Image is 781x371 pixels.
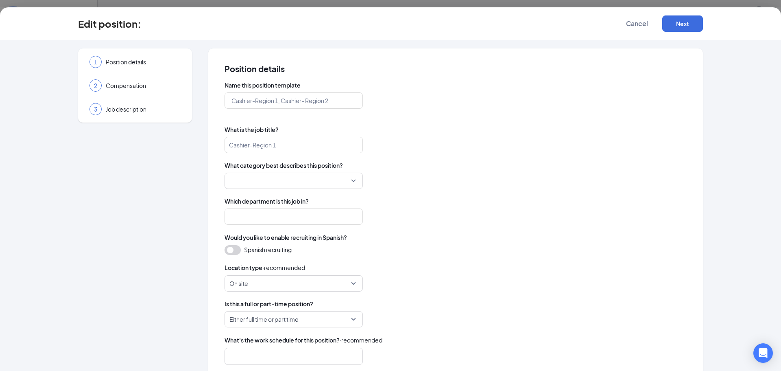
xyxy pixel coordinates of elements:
[225,233,347,242] span: Would you like to enable recruiting in Spanish?
[225,336,340,345] span: What's the work schedule for this position?
[225,300,687,308] span: Is this a full or part-time position?
[617,15,657,32] button: Cancel
[262,263,305,272] span: · recommended
[229,312,299,327] span: Either full time or part time
[753,343,773,363] div: Open Intercom Messenger
[225,263,262,272] span: Location type
[94,105,97,113] span: 3
[225,197,687,205] span: Which department is this job in?
[94,81,97,90] span: 2
[626,20,648,28] span: Cancel
[244,245,292,254] span: Spanish recruiting
[106,105,181,113] span: Job description
[225,81,687,89] span: Name this position template
[229,276,248,291] span: On site
[662,15,703,32] button: Next
[78,17,141,31] h3: Edit position :
[225,65,687,73] span: Position details
[106,58,181,66] span: Position details
[94,58,97,66] span: 1
[225,125,687,134] span: What is the job title?
[225,161,687,169] span: What category best describes this position?
[340,336,382,345] span: · recommended
[106,81,181,90] span: Compensation
[225,92,363,109] input: Cashier-Region 1, Cashier- Region 2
